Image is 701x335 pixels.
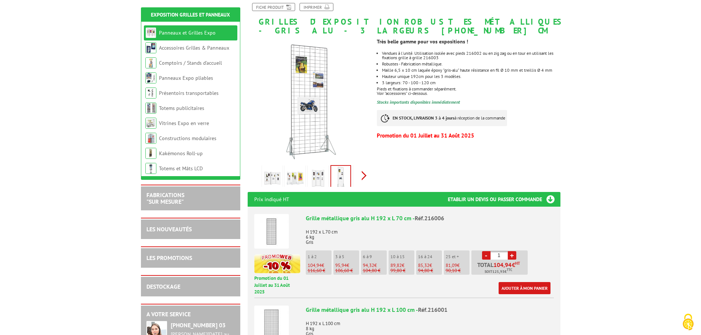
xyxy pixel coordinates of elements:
a: + [508,251,516,260]
p: 99,80 € [390,268,414,273]
p: Prix indiqué HT [254,192,289,207]
p: € [446,263,470,268]
img: grilles_exposition_2160006_3bis.jpg [331,166,350,189]
span: 104,94 [308,262,322,268]
img: Vitrines Expo en verre [145,118,156,129]
img: grilles_exposition_216006.jpg [263,167,281,189]
p: 6 à 9 [363,254,387,259]
button: Cookies (fenêtre modale) [675,310,701,335]
p: Promotion du 01 Juillet au 31 Août 2025 [254,275,300,296]
p: 104,80 € [363,268,387,273]
p: 10 à 15 [390,254,414,259]
p: 16 à 24 [418,254,442,259]
p: Total [473,262,528,275]
img: grilles_exposition_2160006_1bis.jpg [286,167,304,189]
li: Maille 6,5 x 10 cm laquée époxy "gris-alu" haute résistance en fil Ø 10 mm et treillis Ø 4 mm [382,68,560,72]
h3: Etablir un devis ou passer commande [448,192,560,207]
a: LES NOUVEAUTÉS [146,225,192,233]
p: Hauteur unique 192cm pour les 3 modèles. [382,74,560,79]
img: Cookies (fenêtre modale) [679,313,697,331]
img: Totems publicitaires [145,103,156,114]
a: Totems publicitaires [159,105,204,111]
p: 106,60 € [335,268,359,273]
span: 81,09 [446,262,457,268]
img: Accessoires Grilles & Panneaux [145,42,156,53]
p: € [418,263,442,268]
a: - [482,251,491,260]
p: 3 à 5 [335,254,359,259]
sup: TTC [507,268,512,272]
p: Promotion du 01 Juillet au 31 Août 2025 [377,133,560,138]
p: € [363,263,387,268]
p: 1 à 2 [308,254,332,259]
p: à réception de la commande [377,110,507,126]
img: grille_exposition_metallique_alu_216006_4bis.jpg [355,167,372,189]
a: Accessoires Grilles & Panneaux [159,44,229,51]
span: 125,93 [492,269,504,275]
font: Stocks importants disponibles immédiatement [377,99,460,105]
p: 116,60 € [308,268,332,273]
a: Panneaux et Grilles Expo [159,29,216,36]
a: Kakémonos Roll-up [159,150,203,157]
strong: Très belle gamme pour vos expositions ! [377,38,468,45]
a: Panneaux Expo pliables [159,75,213,81]
img: grilles_exposition_2160006_2bis.jpg [309,167,327,189]
img: Comptoirs / Stands d'accueil [145,57,156,68]
sup: HT [515,261,520,266]
a: Fiche produit [252,3,295,11]
p: € [390,263,414,268]
span: 104,94 [493,262,512,268]
a: Constructions modulaires [159,135,216,142]
img: Totems et Mâts LCD [145,163,156,174]
img: grilles_exposition_2160006_3bis.jpg [248,39,372,163]
span: Réf.216006 [415,214,444,222]
img: Kakémonos Roll-up [145,148,156,159]
p: Pieds et fixations à commander séparément. Voir "accessoires" ci-dessous. [377,87,560,96]
div: Grille métallique gris alu H 192 x L 70 cm - [306,214,554,222]
span: € [512,262,515,268]
a: Présentoirs transportables [159,90,219,96]
p: Vendues à l'unité. Utilisation isolée avec pieds 216002 ou en zig zag ou en tour en utilisant les... [382,51,560,60]
span: Next [361,170,368,182]
p: 25 et + [446,254,470,259]
img: Grille métallique gris alu H 192 x L 70 cm [254,214,289,249]
span: 94,32 [363,262,374,268]
span: 85,32 [418,262,429,268]
p: 94,80 € [418,268,442,273]
img: promotion [254,254,300,273]
a: LES PROMOTIONS [146,254,192,261]
a: Ajouter à mon panier [499,282,550,294]
div: Grille métallique gris alu H 192 x L 100 cm - [306,306,554,314]
p: € [335,263,359,268]
a: Imprimer [300,3,333,11]
a: DESTOCKAGE [146,283,180,290]
li: Robustes - Fabrication métallique. [382,62,560,66]
span: 95,94 [335,262,347,268]
h2: A votre service [146,311,235,318]
a: Totems et Mâts LCD [159,165,203,172]
a: Exposition Grilles et Panneaux [151,11,230,18]
span: 89,82 [390,262,402,268]
a: Vitrines Expo en verre [159,120,209,126]
p: H 192 x L 70 cm 6 kg Gris [306,224,554,245]
li: 3 largeurs: 70 - 100 - 120 cm [382,81,560,85]
span: Soit € [485,269,512,275]
a: Comptoirs / Stands d'accueil [159,60,222,66]
img: Constructions modulaires [145,133,156,144]
img: Présentoirs transportables [145,88,156,99]
strong: EN STOCK, LIVRAISON 3 à 4 jours [393,115,454,121]
a: FABRICATIONS"Sur Mesure" [146,191,184,205]
span: Réf.216001 [418,306,447,313]
p: € [308,263,332,268]
img: Panneaux Expo pliables [145,72,156,83]
p: 90,10 € [446,268,470,273]
strong: [PHONE_NUMBER] 03 [171,321,226,329]
img: Panneaux et Grilles Expo [145,27,156,38]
